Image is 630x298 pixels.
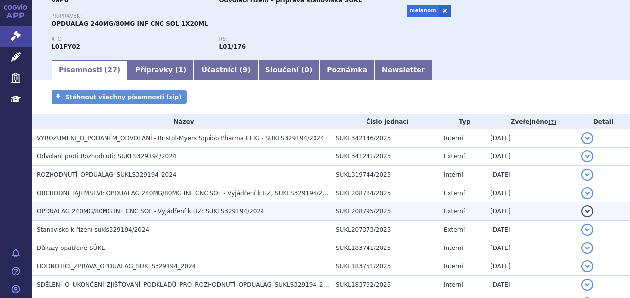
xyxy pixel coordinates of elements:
[331,184,439,202] td: SUKL208784/2025
[331,129,439,148] td: SUKL342146/2025
[37,135,324,142] span: VYROZUMĚNÍ_O_PODANÉM_ODVOLÁNÍ - Bristol-Myers Squibb Pharma EEIG - SUKLS329194/2024
[444,190,465,197] span: Externí
[581,279,593,291] button: detail
[485,239,577,257] td: [DATE]
[331,166,439,184] td: SUKL319744/2025
[485,114,577,129] th: Zveřejněno
[581,187,593,199] button: detail
[32,114,331,129] th: Název
[243,66,248,74] span: 9
[444,171,463,178] span: Interní
[37,226,149,233] span: Stanovisko k řízení sukls329194/2024
[577,114,630,129] th: Detail
[52,20,208,27] span: OPDUALAG 240MG/80MG INF CNC SOL 1X20ML
[439,114,485,129] th: Typ
[219,43,246,50] strong: nivolumab a relatlimab
[581,205,593,217] button: detail
[65,94,182,100] span: Stáhnout všechny písemnosti (zip)
[331,114,439,129] th: Číslo jednací
[52,60,128,80] a: Písemnosti (27)
[444,263,463,270] span: Interní
[37,263,196,270] span: HODNOTÍCÍ_ZPRÁVA_OPDUALAG_SUKLS329194_2024
[581,132,593,144] button: detail
[331,202,439,221] td: SUKL208795/2025
[485,202,577,221] td: [DATE]
[485,257,577,276] td: [DATE]
[37,281,335,288] span: SDĚLENÍ_O_UKONČENÍ_ZJIŠŤOVÁNÍ_PODKLADŮ_PRO_ROZHODNUTÍ_OPDUALAG_SUKLS329194_2024
[485,148,577,166] td: [DATE]
[319,60,374,80] a: Poznámka
[374,60,432,80] a: Newsletter
[407,5,439,17] a: melanom
[485,221,577,239] td: [DATE]
[52,90,187,104] a: Stáhnout všechny písemnosti (zip)
[444,208,465,215] span: Externí
[581,169,593,181] button: detail
[444,226,465,233] span: Externí
[444,245,463,251] span: Interní
[581,260,593,272] button: detail
[485,166,577,184] td: [DATE]
[444,153,465,160] span: Externí
[485,184,577,202] td: [DATE]
[52,36,209,42] p: ATC:
[52,43,80,50] strong: NIVOLUMAB A RELATLIMAB
[37,208,264,215] span: OPDUALAG 240MG/80MG INF CNC SOL - Vyjádření k HZ: SUKLS329194/2024
[37,153,177,160] span: Odvolani proti Rozhodnuti: SUKLS329194/2024
[52,13,387,19] p: Přípravek:
[331,148,439,166] td: SUKL341241/2025
[581,242,593,254] button: detail
[485,129,577,148] td: [DATE]
[219,36,376,42] p: RS:
[304,66,309,74] span: 0
[331,276,439,294] td: SUKL183752/2025
[37,245,105,251] span: Důkazy opatřené SÚKL
[37,171,176,178] span: ROZHODNUTÍ_OPDUALAG_SUKLS329194_2024
[331,221,439,239] td: SUKL207373/2025
[194,60,258,80] a: Účastníci (9)
[331,239,439,257] td: SUKL183741/2025
[548,119,556,126] abbr: (?)
[485,276,577,294] td: [DATE]
[444,135,463,142] span: Interní
[107,66,117,74] span: 27
[258,60,319,80] a: Sloučení (0)
[37,190,334,197] span: OBCHODNÍ TAJEMSTVÍ: OPDUALAG 240MG/80MG INF CNC SOL - Vyjádření k HZ, SUKLS329194/2024
[581,150,593,162] button: detail
[128,60,194,80] a: Přípravky (1)
[178,66,183,74] span: 1
[331,257,439,276] td: SUKL183751/2025
[581,224,593,236] button: detail
[444,281,463,288] span: Interní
